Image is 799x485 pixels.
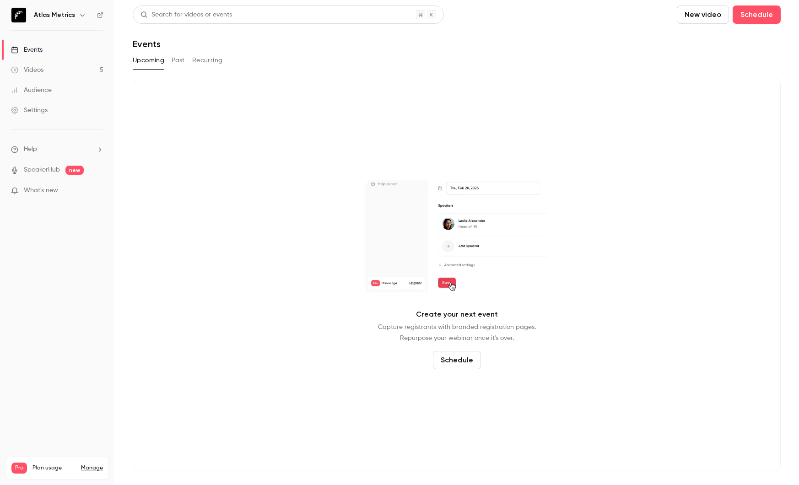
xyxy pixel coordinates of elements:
p: Create your next event [416,309,498,320]
button: Recurring [192,53,223,68]
h1: Events [133,38,161,49]
button: Schedule [433,351,481,369]
div: Search for videos or events [140,10,232,20]
div: Settings [11,106,48,115]
span: Plan usage [32,464,76,472]
div: Events [11,45,43,54]
span: new [65,166,84,175]
button: Upcoming [133,53,164,68]
button: Past [172,53,185,68]
span: Pro [11,463,27,474]
img: Atlas Metrics [11,8,26,22]
h6: Atlas Metrics [34,11,75,20]
a: Manage [81,464,103,472]
span: Help [24,145,37,154]
li: help-dropdown-opener [11,145,103,154]
div: Videos [11,65,43,75]
div: Audience [11,86,52,95]
button: Schedule [733,5,781,24]
span: What's new [24,186,58,195]
a: SpeakerHub [24,165,60,175]
p: Capture registrants with branded registration pages. Repurpose your webinar once it's over. [378,322,536,344]
button: New video [677,5,729,24]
